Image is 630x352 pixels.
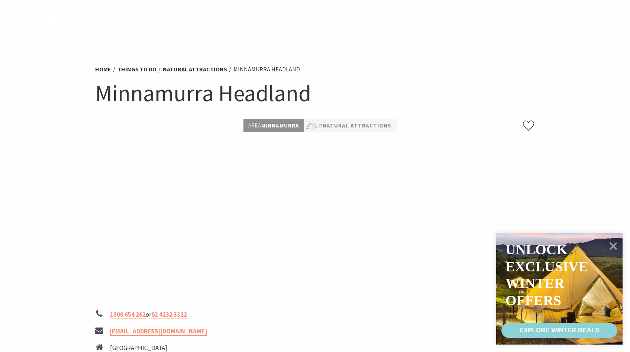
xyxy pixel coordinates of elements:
img: Kiama Logo [9,9,68,29]
span: Book now [453,14,488,23]
span: See & Do [326,14,356,23]
a: 02 4232 3322 [151,310,187,319]
p: Minnamurra [243,119,304,132]
div: Unlock exclusive winter offers [505,241,588,309]
nav: Main Menu [192,13,557,25]
span: What’s On [402,14,438,23]
li: or [95,310,238,320]
span: Destinations [233,14,280,23]
span: Plan [371,14,387,23]
li: Minnamurra Headland [233,65,300,74]
span: Winter Deals [503,14,550,23]
span: Area [248,122,261,129]
a: #Natural Attractions [319,121,391,130]
a: 1300 654 262 [110,310,146,319]
a: Home [95,65,111,73]
div: EXPLORE WINTER DEALS [519,323,599,338]
a: EXPLORE WINTER DEALS [501,323,617,338]
span: Home [199,14,218,23]
a: [EMAIL_ADDRESS][DOMAIN_NAME] [110,327,207,336]
a: Natural Attractions [163,65,227,73]
h1: Minnamurra Headland [95,78,535,108]
span: Stay [295,14,311,23]
a: Things To Do [117,65,156,73]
